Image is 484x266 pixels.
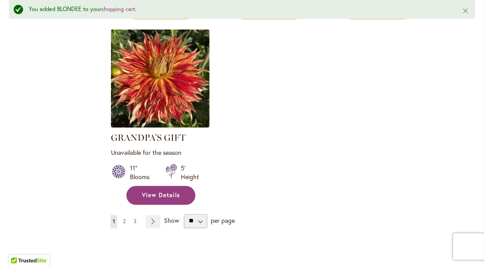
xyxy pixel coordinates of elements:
[164,216,179,225] span: Show
[131,215,139,229] a: 3
[7,235,31,259] iframe: Launch Accessibility Center
[29,5,449,14] div: You added BLONDEE to your .
[142,192,180,199] span: View Details
[111,30,210,128] img: Grandpa's Gift
[126,186,195,205] a: View Details
[130,164,155,182] div: 11" Blooms
[121,215,128,229] a: 2
[101,5,135,13] a: shopping cart
[123,218,126,225] span: 2
[111,149,210,157] p: Unavailable for the season
[211,216,235,225] span: per page
[181,164,199,182] div: 5' Height
[113,218,115,225] span: 1
[111,133,186,143] a: GRANDPA'S GIFT
[111,121,210,130] a: Grandpa's Gift
[133,218,137,225] span: 3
